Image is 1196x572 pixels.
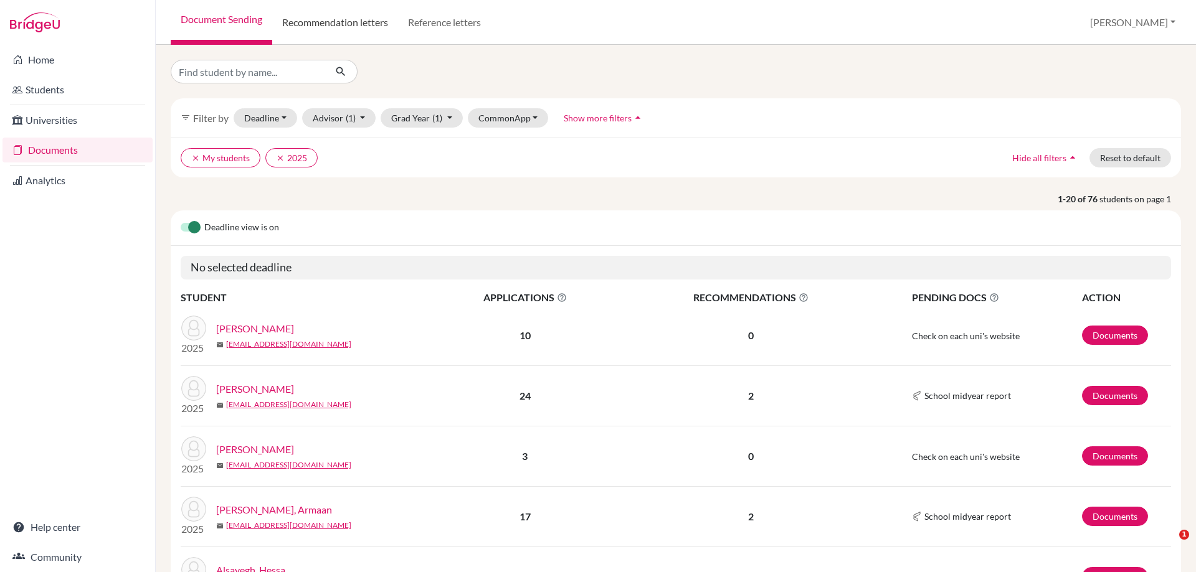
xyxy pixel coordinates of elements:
a: Help center [2,515,153,540]
strong: 1-20 of 76 [1058,192,1099,205]
span: School midyear report [924,510,1011,523]
a: [PERSON_NAME] [216,382,294,396]
span: mail [216,522,224,530]
a: [EMAIL_ADDRESS][DOMAIN_NAME] [226,339,351,350]
b: 17 [520,510,531,522]
img: Common App logo [912,512,922,522]
a: Community [2,545,153,570]
iframe: Intercom live chat [1154,530,1184,560]
a: Documents [1082,326,1148,345]
p: 2025 [181,340,206,355]
button: clearMy students [181,148,260,167]
b: 24 [520,390,531,401]
button: Show more filtersarrow_drop_up [553,108,655,128]
span: Check on each uni's website [912,451,1020,462]
span: students on page 1 [1099,192,1181,205]
span: School midyear report [924,389,1011,402]
p: 2 [621,388,881,403]
button: clear2025 [265,148,318,167]
p: 2025 [181,401,206,416]
a: [PERSON_NAME] [216,442,294,457]
i: clear [276,154,285,162]
span: APPLICATIONS [430,290,620,305]
button: Advisor(1) [302,108,376,128]
span: (1) [346,113,356,123]
button: Reset to default [1089,148,1171,167]
img: Aker, Azra [181,376,206,401]
span: mail [216,341,224,349]
img: Common App logo [912,391,922,401]
a: Documents [1082,386,1148,405]
a: Documents [2,138,153,162]
img: Agha, Yasmine [181,316,206,340]
span: mail [216,462,224,469]
i: arrow_drop_up [1066,151,1079,164]
button: Grad Year(1) [381,108,463,128]
img: Alhalboni, Juan [181,436,206,461]
p: 2025 [181,461,206,476]
img: Bridge-U [10,12,60,32]
p: 0 [621,449,881,464]
th: STUDENT [181,289,430,306]
img: Al Hussain, Armaan [181,497,206,522]
b: 10 [520,329,531,341]
h5: No selected deadline [181,256,1171,279]
a: Students [2,77,153,102]
span: Deadline view is on [204,220,279,235]
a: [EMAIL_ADDRESS][DOMAIN_NAME] [226,520,351,531]
span: Filter by [193,112,229,124]
i: arrow_drop_up [632,111,644,124]
input: Find student by name... [171,60,325,83]
p: 2025 [181,522,206,537]
button: Hide all filtersarrow_drop_up [1002,148,1089,167]
p: 2 [621,509,881,524]
a: Universities [2,108,153,133]
a: [PERSON_NAME], Armaan [216,502,332,517]
a: Home [2,47,153,72]
b: 3 [522,450,528,462]
span: PENDING DOCS [912,290,1081,305]
a: [PERSON_NAME] [216,321,294,336]
span: mail [216,401,224,409]
i: filter_list [181,113,191,123]
th: ACTION [1081,289,1171,306]
span: Hide all filters [1012,152,1066,163]
span: RECOMMENDATIONS [621,290,881,305]
span: 1 [1179,530,1189,540]
a: [EMAIL_ADDRESS][DOMAIN_NAME] [226,399,351,410]
a: Analytics [2,168,153,193]
a: [EMAIL_ADDRESS][DOMAIN_NAME] [226,459,351,471]
a: Documents [1082,507,1148,526]
button: [PERSON_NAME] [1084,11,1181,34]
span: Show more filters [564,113,632,123]
i: clear [191,154,200,162]
button: CommonApp [468,108,549,128]
span: Check on each uni's website [912,331,1020,341]
p: 0 [621,328,881,343]
span: (1) [432,113,442,123]
button: Deadline [234,108,297,128]
a: Documents [1082,446,1148,466]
